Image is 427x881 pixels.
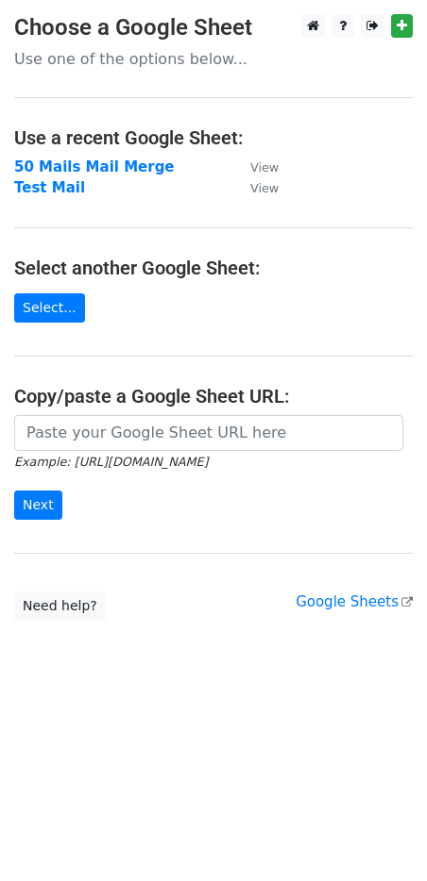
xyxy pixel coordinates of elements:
h4: Use a recent Google Sheet: [14,126,413,149]
a: View [231,158,279,175]
small: Example: [URL][DOMAIN_NAME] [14,455,208,469]
input: Paste your Google Sheet URL here [14,415,403,451]
p: Use one of the options below... [14,49,413,69]
a: 50 Mails Mail Merge [14,158,175,175]
small: View [250,181,279,195]
a: Select... [14,293,85,323]
a: View [231,179,279,196]
a: Google Sheets [296,593,413,610]
input: Next [14,490,62,520]
h4: Select another Google Sheet: [14,257,413,279]
h3: Choose a Google Sheet [14,14,413,42]
a: Need help? [14,591,106,621]
small: View [250,160,279,175]
a: Test Mail [14,179,85,196]
h4: Copy/paste a Google Sheet URL: [14,385,413,407]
